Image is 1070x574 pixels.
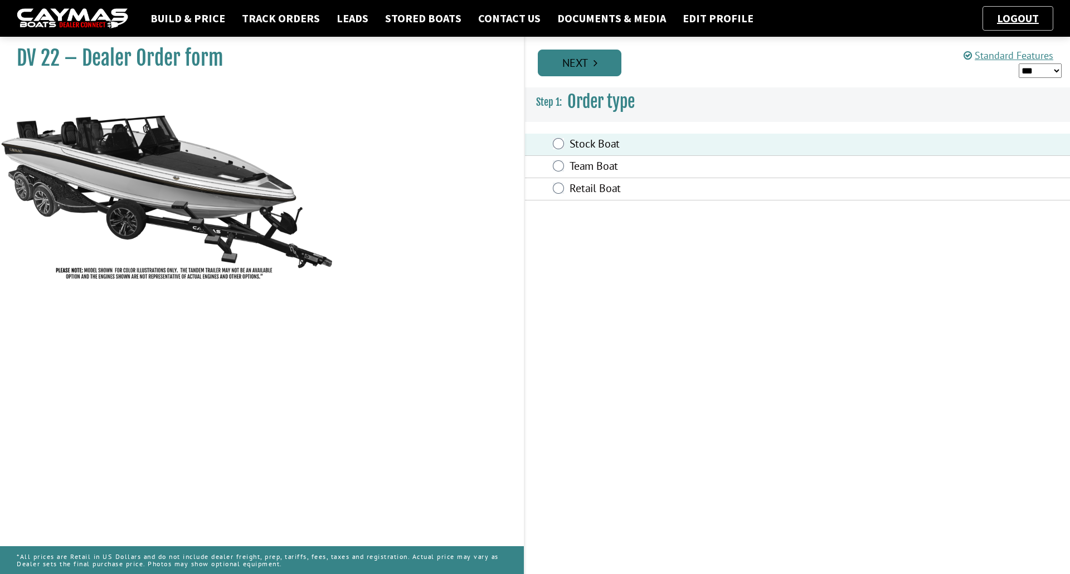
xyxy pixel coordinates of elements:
label: Stock Boat [570,137,870,153]
a: Build & Price [145,11,231,26]
a: Edit Profile [677,11,759,26]
img: caymas-dealer-connect-2ed40d3bc7270c1d8d7ffb4b79bf05adc795679939227970def78ec6f6c03838.gif [17,8,128,29]
a: Contact Us [473,11,546,26]
h1: DV 22 – Dealer Order form [17,46,496,71]
a: Leads [331,11,374,26]
h3: Order type [525,81,1070,122]
a: Stored Boats [380,11,467,26]
a: Next [538,50,621,76]
label: Retail Boat [570,181,870,198]
p: *All prices are Retail in US Dollars and do not include dealer freight, prep, tariffs, fees, taxe... [17,547,507,573]
a: Track Orders [236,11,325,26]
a: Logout [991,11,1044,25]
label: Team Boat [570,159,870,175]
a: Standard Features [964,49,1053,62]
ul: Pagination [535,48,1070,76]
a: Documents & Media [552,11,672,26]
